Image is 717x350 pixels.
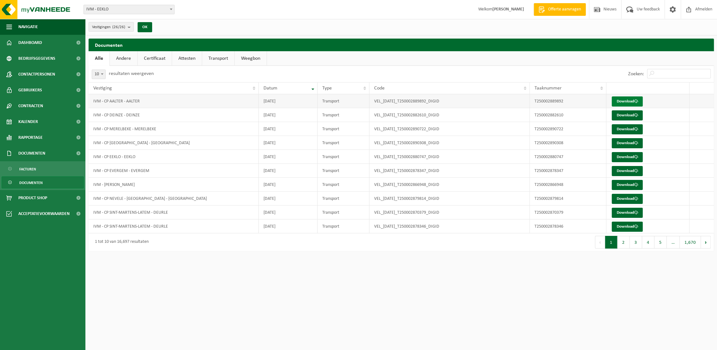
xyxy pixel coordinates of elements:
a: Facturen [2,163,84,175]
td: IVM - CP [GEOGRAPHIC_DATA] - [GEOGRAPHIC_DATA] [89,136,259,150]
td: Transport [318,178,369,192]
td: Transport [318,192,369,206]
span: … [667,236,680,249]
td: VEL_[DATE]_T250002882610_DIGID [369,108,530,122]
td: IVM - CP SINT-MARTENS-LATEM - DEURLE [89,206,259,219]
td: IVM - CP AALTER - AALTER [89,94,259,108]
a: Transport [202,51,234,66]
h2: Documenten [89,39,714,51]
a: Download [612,194,643,204]
td: [DATE] [259,122,317,136]
td: [DATE] [259,206,317,219]
td: Transport [318,150,369,164]
td: [DATE] [259,108,317,122]
span: Type [322,86,332,91]
td: VEL_[DATE]_T250002889892_DIGID [369,94,530,108]
span: Documenten [19,177,43,189]
td: VEL_[DATE]_T250002870379_DIGID [369,206,530,219]
td: IVM - CP DEINZE - DEINZE [89,108,259,122]
count: (26/26) [112,25,125,29]
td: T250002866948 [530,178,607,192]
td: IVM - CP SINT-MARTENS-LATEM - DEURLE [89,219,259,233]
td: Transport [318,206,369,219]
span: Taaknummer [535,86,562,91]
strong: [PERSON_NAME] [492,7,524,12]
span: IVM - EEKLO [84,5,174,14]
a: Alle [89,51,109,66]
td: VEL_[DATE]_T250002890308_DIGID [369,136,530,150]
button: 1,670 [680,236,701,249]
td: [DATE] [259,136,317,150]
span: Documenten [18,145,45,161]
a: Download [612,96,643,107]
a: Weegbon [235,51,267,66]
td: VEL_[DATE]_T250002880747_DIGID [369,150,530,164]
a: Attesten [172,51,202,66]
td: Transport [318,219,369,233]
span: Facturen [19,163,36,175]
a: Download [612,124,643,134]
td: [DATE] [259,150,317,164]
a: Certificaat [138,51,172,66]
span: Navigatie [18,19,38,35]
span: Bedrijfsgegevens [18,51,55,66]
td: IVM - CP MERELBEKE - MERELBEKE [89,122,259,136]
span: 10 [92,70,106,79]
label: resultaten weergeven [109,71,154,76]
button: Previous [595,236,605,249]
span: IVM - EEKLO [83,5,175,14]
td: T250002880747 [530,150,607,164]
a: Documenten [2,176,84,188]
div: 1 tot 10 van 16,697 resultaten [92,236,149,248]
a: Download [612,138,643,148]
button: Vestigingen(26/26) [89,22,134,32]
span: Contracten [18,98,43,114]
td: VEL_[DATE]_T250002879814_DIGID [369,192,530,206]
button: OK [138,22,152,32]
td: T250002882610 [530,108,607,122]
td: T250002889892 [530,94,607,108]
td: Transport [318,136,369,150]
span: Contactpersonen [18,66,55,82]
a: Download [612,222,643,232]
span: Offerte aanvragen [547,6,583,13]
td: T250002878346 [530,219,607,233]
td: T250002890308 [530,136,607,150]
td: VEL_[DATE]_T250002890722_DIGID [369,122,530,136]
a: Download [612,152,643,162]
span: Datum [263,86,277,91]
span: Vestigingen [92,22,125,32]
td: [DATE] [259,164,317,178]
span: Acceptatievoorwaarden [18,206,70,222]
td: IVM - [PERSON_NAME] [89,178,259,192]
a: Offerte aanvragen [534,3,586,16]
span: Rapportage [18,130,43,145]
button: Next [701,236,711,249]
td: Transport [318,108,369,122]
td: VEL_[DATE]_T250002878346_DIGID [369,219,530,233]
td: T250002870379 [530,206,607,219]
td: [DATE] [259,94,317,108]
td: T250002878347 [530,164,607,178]
span: Code [374,86,385,91]
span: Product Shop [18,190,47,206]
a: Download [612,180,643,190]
button: 1 [605,236,617,249]
td: [DATE] [259,178,317,192]
span: 10 [92,70,105,79]
td: VEL_[DATE]_T250002878347_DIGID [369,164,530,178]
a: Download [612,208,643,218]
td: [DATE] [259,192,317,206]
td: VEL_[DATE]_T250002866948_DIGID [369,178,530,192]
span: Gebruikers [18,82,42,98]
td: T250002879814 [530,192,607,206]
td: Transport [318,164,369,178]
td: Transport [318,94,369,108]
td: IVM - CP EEKLO - EEKLO [89,150,259,164]
td: [DATE] [259,219,317,233]
a: Andere [110,51,137,66]
button: 3 [630,236,642,249]
a: Download [612,110,643,120]
span: Kalender [18,114,38,130]
button: 2 [617,236,630,249]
